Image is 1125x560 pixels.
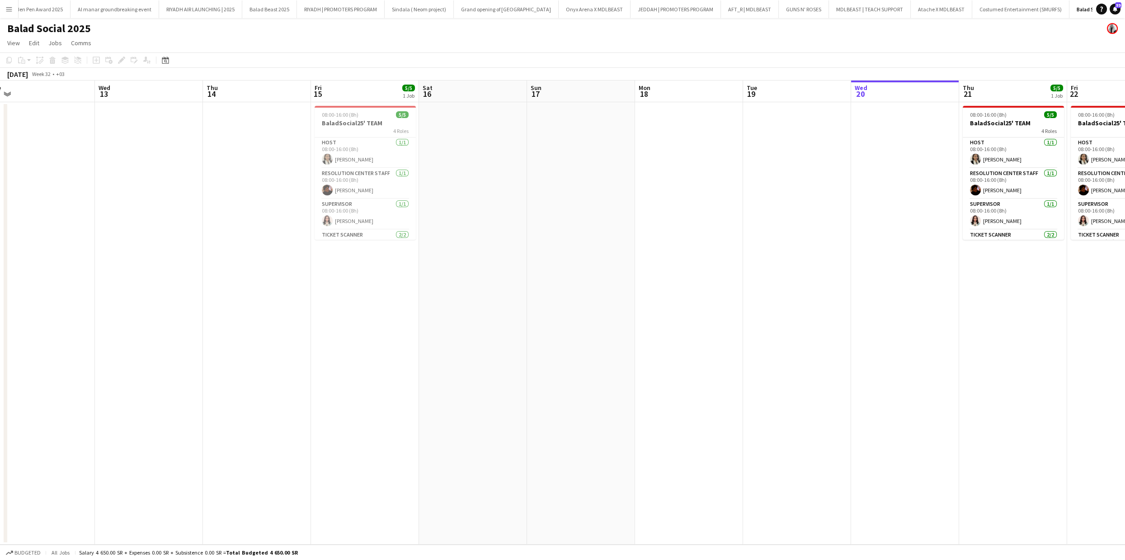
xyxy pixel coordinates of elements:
button: JEDDAH | PROMOTERS PROGRAM [631,0,721,18]
span: Budgeted [14,550,41,556]
a: Comms [67,37,95,49]
button: Balad Social 2025 [1069,0,1125,18]
span: 59 [1115,2,1121,8]
div: [DATE] [7,70,28,79]
div: Salary 4 650.00 SR + Expenses 0.00 SR + Subsistence 0.00 SR = [79,549,298,556]
button: Budgeted [5,548,42,558]
span: Edit [29,39,39,47]
button: Costumed Entertainment (SMURFS) [972,0,1069,18]
button: Atache X MDLBEAST [911,0,972,18]
button: Balad Beast 2025 [242,0,297,18]
button: GUNS N' ROSES [779,0,829,18]
span: Week 32 [30,71,52,77]
app-user-avatar: Ali Shamsan [1107,23,1118,34]
span: View [7,39,20,47]
a: Jobs [45,37,66,49]
span: All jobs [50,549,71,556]
span: Jobs [48,39,62,47]
h1: Balad Social 2025 [7,22,91,35]
div: +03 [56,71,65,77]
span: Comms [71,39,91,47]
button: Onyx Arena X MDLBEAST [559,0,631,18]
a: 59 [1110,4,1120,14]
button: RIYADH AIR LAUNCHING | 2025 [159,0,242,18]
button: Grand opening of [GEOGRAPHIC_DATA] [454,0,559,18]
button: AFT_R | MDLBEAST [721,0,779,18]
button: Golden Pen Award 2025 [1,0,71,18]
button: RIYADH | PROMOTERS PROGRAM [297,0,385,18]
a: View [4,37,24,49]
a: Edit [25,37,43,49]
span: Total Budgeted 4 650.00 SR [226,549,298,556]
button: MDLBEAST | TEACH SUPPORT [829,0,911,18]
button: Al manar groundbreaking event [71,0,159,18]
button: Sindala ( Neom project) [385,0,454,18]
